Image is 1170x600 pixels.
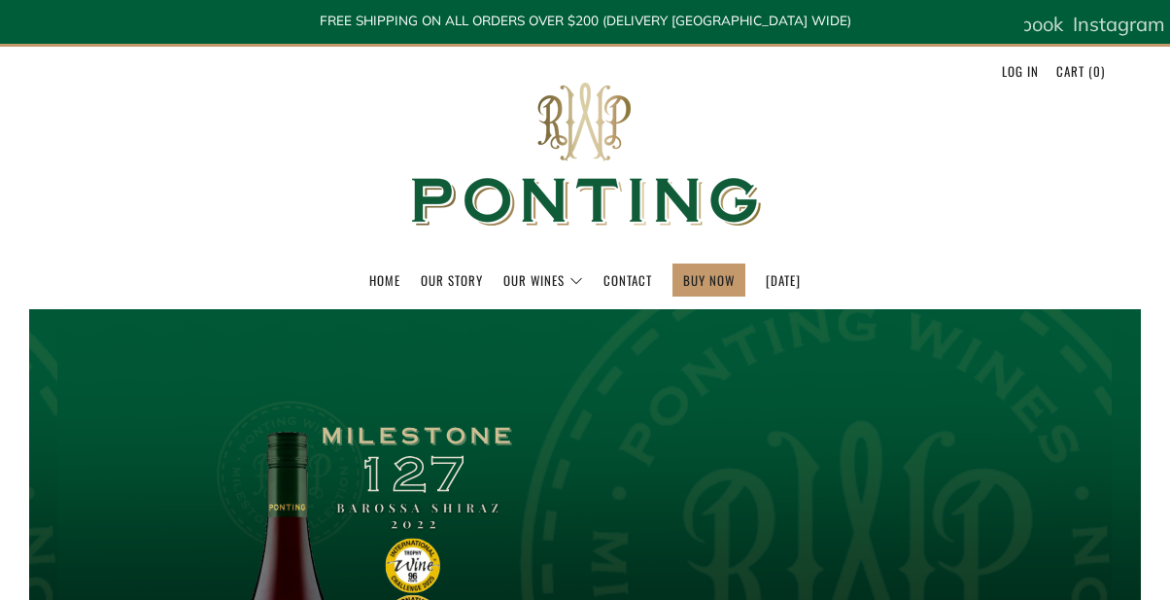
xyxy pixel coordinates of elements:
[1093,61,1101,81] span: 0
[369,265,400,296] a: Home
[1073,12,1165,36] span: Instagram
[683,265,735,296] a: BUY NOW
[503,265,583,296] a: Our Wines
[1056,55,1105,87] a: Cart (0)
[1073,5,1165,44] a: Instagram
[603,265,652,296] a: Contact
[421,265,483,296] a: Our Story
[391,47,779,264] img: Ponting Wines
[766,265,801,296] a: [DATE]
[1002,55,1039,87] a: Log in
